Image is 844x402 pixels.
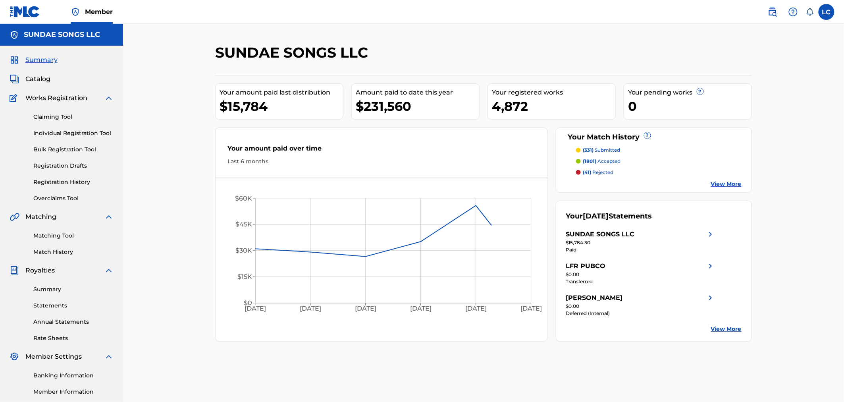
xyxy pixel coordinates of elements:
[300,305,321,312] tspan: [DATE]
[785,4,801,20] div: Help
[576,169,742,176] a: (41) rejected
[104,93,114,103] img: expand
[244,300,252,307] tspan: $0
[33,318,114,326] a: Annual Statements
[10,266,19,275] img: Royalties
[33,129,114,137] a: Individual Registration Tool
[220,97,343,115] div: $15,784
[356,88,479,97] div: Amount paid to date this year
[492,97,615,115] div: 4,872
[566,239,715,246] div: $15,784.30
[788,7,798,17] img: help
[235,221,252,228] tspan: $45K
[706,293,715,303] img: right chevron icon
[566,230,715,253] a: SUNDAE SONGS LLCright chevron icon$15,784.30Paid
[804,364,844,402] iframe: Chat Widget
[33,334,114,342] a: Rate Sheets
[10,93,20,103] img: Works Registration
[33,162,114,170] a: Registration Drafts
[566,310,715,317] div: Deferred (Internal)
[583,147,594,153] span: (331)
[583,212,609,220] span: [DATE]
[10,74,19,84] img: Catalog
[697,88,703,95] span: ?
[25,266,55,275] span: Royalties
[33,178,114,186] a: Registration History
[33,371,114,380] a: Banking Information
[566,230,635,239] div: SUNDAE SONGS LLC
[628,88,752,97] div: Your pending works
[25,55,58,65] span: Summary
[706,261,715,271] img: right chevron icon
[25,352,82,361] span: Member Settings
[10,55,58,65] a: SummarySummary
[583,158,621,165] p: accepted
[356,97,479,115] div: $231,560
[85,7,113,16] span: Member
[583,169,592,175] span: (41)
[765,4,780,20] a: Public Search
[235,195,252,202] tspan: $60K
[104,266,114,275] img: expand
[33,388,114,396] a: Member Information
[566,246,715,253] div: Paid
[33,285,114,294] a: Summary
[566,278,715,285] div: Transferred
[566,132,742,143] div: Your Match History
[492,88,615,97] div: Your registered works
[566,303,715,310] div: $0.00
[576,147,742,154] a: (331) submitted
[220,88,343,97] div: Your amount paid last distribution
[706,230,715,239] img: right chevron icon
[33,113,114,121] a: Claiming Tool
[644,132,651,139] span: ?
[576,158,742,165] a: (1801) accepted
[10,212,19,222] img: Matching
[33,194,114,203] a: Overclaims Tool
[583,169,614,176] p: rejected
[566,261,715,285] a: LFR PUBCOright chevron icon$0.00Transferred
[583,147,620,154] p: submitted
[520,305,542,312] tspan: [DATE]
[33,232,114,240] a: Matching Tool
[24,30,100,39] h5: SUNDAE SONGS LLC
[33,145,114,154] a: Bulk Registration Tool
[628,97,752,115] div: 0
[566,293,623,303] div: [PERSON_NAME]
[33,301,114,310] a: Statements
[566,211,652,222] div: Your Statements
[33,248,114,256] a: Match History
[583,158,597,164] span: (1801)
[819,4,834,20] div: User Menu
[806,8,814,16] div: Notifications
[245,305,266,312] tspan: [DATE]
[10,6,40,17] img: MLC Logo
[10,30,19,40] img: Accounts
[104,212,114,222] img: expand
[10,74,50,84] a: CatalogCatalog
[104,352,114,361] img: expand
[10,352,19,361] img: Member Settings
[237,273,252,281] tspan: $15K
[25,74,50,84] span: Catalog
[25,212,56,222] span: Matching
[25,93,87,103] span: Works Registration
[10,55,19,65] img: Summary
[215,44,372,62] h2: SUNDAE SONGS LLC
[355,305,376,312] tspan: [DATE]
[711,180,742,188] a: View More
[227,144,536,157] div: Your amount paid over time
[410,305,432,312] tspan: [DATE]
[768,7,777,17] img: search
[566,293,715,317] a: [PERSON_NAME]right chevron icon$0.00Deferred (Internal)
[235,247,252,255] tspan: $30K
[71,7,80,17] img: Top Rightsholder
[566,261,606,271] div: LFR PUBCO
[227,157,536,166] div: Last 6 months
[465,305,487,312] tspan: [DATE]
[566,271,715,278] div: $0.00
[711,325,742,333] a: View More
